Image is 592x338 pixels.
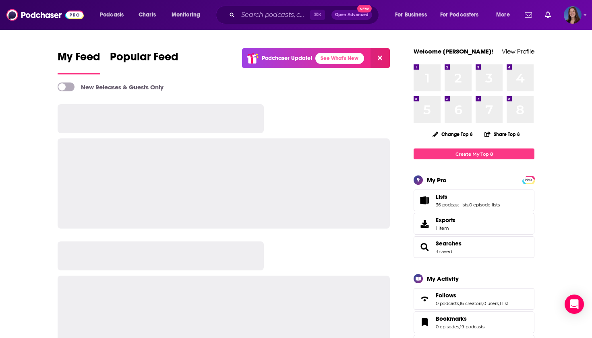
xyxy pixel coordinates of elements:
[58,50,100,68] span: My Feed
[416,293,433,305] a: Follows
[428,129,478,139] button: Change Top 8
[482,301,483,306] span: ,
[435,8,491,21] button: open menu
[414,190,534,211] span: Lists
[436,249,452,254] a: 3 saved
[172,9,200,21] span: Monitoring
[491,8,520,21] button: open menu
[414,311,534,333] span: Bookmarks
[483,301,499,306] a: 0 users
[414,236,534,258] span: Searches
[110,50,178,68] span: Popular Feed
[484,126,520,142] button: Share Top 8
[110,50,178,74] a: Popular Feed
[542,8,554,22] a: Show notifications dropdown
[414,47,493,55] a: Welcome [PERSON_NAME]!
[94,8,134,21] button: open menu
[436,292,456,299] span: Follows
[427,176,447,184] div: My Pro
[416,241,433,253] a: Searches
[416,218,433,229] span: Exports
[436,216,455,224] span: Exports
[414,148,534,159] a: Create My Top 8
[395,9,427,21] span: For Business
[224,6,387,24] div: Search podcasts, credits, & more...
[139,9,156,21] span: Charts
[564,6,582,24] span: Logged in as emmadonovan
[565,295,584,314] div: Open Intercom Messenger
[436,324,459,330] a: 0 episodes
[100,9,124,21] span: Podcasts
[166,8,211,21] button: open menu
[436,240,462,247] a: Searches
[499,301,499,306] span: ,
[436,193,500,200] a: Lists
[440,9,479,21] span: For Podcasters
[460,324,484,330] a: 19 podcasts
[58,50,100,74] a: My Feed
[331,10,372,20] button: Open AdvancedNew
[310,10,325,20] span: ⌘ K
[436,202,468,208] a: 36 podcast lists
[436,315,467,322] span: Bookmarks
[522,8,535,22] a: Show notifications dropdown
[436,315,484,322] a: Bookmarks
[564,6,582,24] img: User Profile
[459,301,460,306] span: ,
[315,53,364,64] a: See What's New
[133,8,161,21] a: Charts
[469,202,500,208] a: 0 episode lists
[499,301,508,306] a: 1 list
[335,13,368,17] span: Open Advanced
[416,195,433,206] a: Lists
[414,213,534,235] a: Exports
[389,8,437,21] button: open menu
[427,275,459,282] div: My Activity
[436,301,459,306] a: 0 podcasts
[459,324,460,330] span: ,
[524,177,533,183] a: PRO
[262,55,312,62] p: Podchaser Update!
[414,288,534,310] span: Follows
[436,225,455,231] span: 1 item
[436,193,447,200] span: Lists
[496,9,510,21] span: More
[58,82,164,91] a: New Releases & Guests Only
[6,7,84,23] img: Podchaser - Follow, Share and Rate Podcasts
[357,5,372,12] span: New
[416,317,433,328] a: Bookmarks
[436,292,508,299] a: Follows
[502,47,534,55] a: View Profile
[468,202,469,208] span: ,
[564,6,582,24] button: Show profile menu
[460,301,482,306] a: 16 creators
[238,8,310,21] input: Search podcasts, credits, & more...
